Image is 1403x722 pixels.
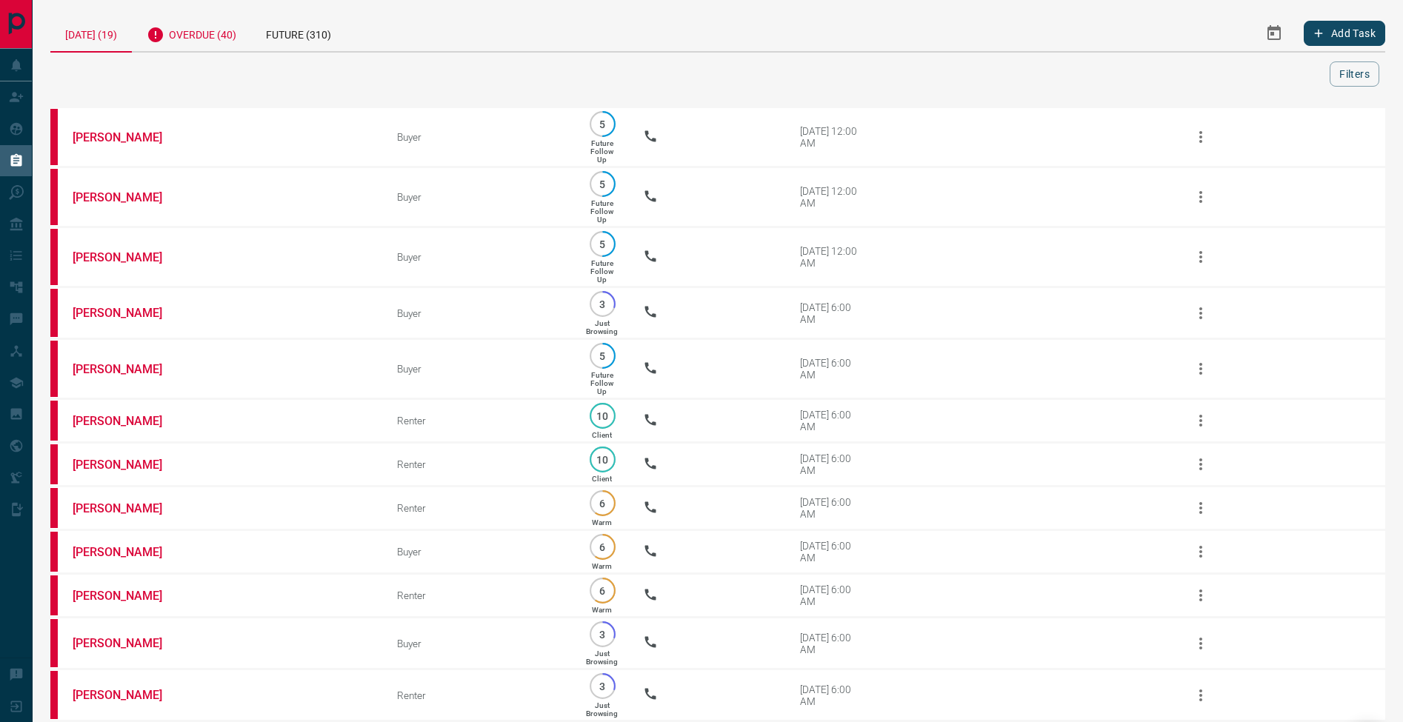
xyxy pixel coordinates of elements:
[251,15,346,51] div: Future (310)
[50,109,58,165] div: property.ca
[50,229,58,285] div: property.ca
[800,452,863,476] div: [DATE] 6:00 AM
[590,259,613,284] p: Future Follow Up
[397,502,561,514] div: Renter
[73,458,184,472] a: [PERSON_NAME]
[800,245,863,269] div: [DATE] 12:00 AM
[73,688,184,702] a: [PERSON_NAME]
[397,689,561,701] div: Renter
[50,532,58,572] div: property.ca
[397,363,561,375] div: Buyer
[50,488,58,528] div: property.ca
[73,306,184,320] a: [PERSON_NAME]
[597,585,608,596] p: 6
[50,15,132,53] div: [DATE] (19)
[590,139,613,164] p: Future Follow Up
[592,475,612,483] p: Client
[50,575,58,615] div: property.ca
[800,584,863,607] div: [DATE] 6:00 AM
[800,496,863,520] div: [DATE] 6:00 AM
[73,414,184,428] a: [PERSON_NAME]
[800,683,863,707] div: [DATE] 6:00 AM
[397,458,561,470] div: Renter
[800,357,863,381] div: [DATE] 6:00 AM
[50,671,58,719] div: property.ca
[397,251,561,263] div: Buyer
[597,178,608,190] p: 5
[397,307,561,319] div: Buyer
[73,501,184,515] a: [PERSON_NAME]
[73,250,184,264] a: [PERSON_NAME]
[73,589,184,603] a: [PERSON_NAME]
[597,118,608,130] p: 5
[800,185,863,209] div: [DATE] 12:00 AM
[397,415,561,427] div: Renter
[590,371,613,395] p: Future Follow Up
[50,169,58,225] div: property.ca
[800,540,863,564] div: [DATE] 6:00 AM
[397,638,561,649] div: Buyer
[592,518,612,527] p: Warm
[73,362,184,376] a: [PERSON_NAME]
[50,341,58,397] div: property.ca
[586,319,618,335] p: Just Browsing
[397,546,561,558] div: Buyer
[800,301,863,325] div: [DATE] 6:00 AM
[586,701,618,718] p: Just Browsing
[50,289,58,337] div: property.ca
[50,444,58,484] div: property.ca
[597,298,608,310] p: 3
[597,629,608,640] p: 3
[597,541,608,552] p: 6
[597,498,608,509] p: 6
[73,130,184,144] a: [PERSON_NAME]
[1330,61,1379,87] button: Filters
[50,401,58,441] div: property.ca
[50,619,58,667] div: property.ca
[397,131,561,143] div: Buyer
[590,199,613,224] p: Future Follow Up
[597,350,608,361] p: 5
[597,454,608,465] p: 10
[1256,16,1292,51] button: Select Date Range
[1304,21,1385,46] button: Add Task
[800,409,863,432] div: [DATE] 6:00 AM
[597,238,608,250] p: 5
[586,649,618,666] p: Just Browsing
[597,410,608,421] p: 10
[397,589,561,601] div: Renter
[592,562,612,570] p: Warm
[800,632,863,655] div: [DATE] 6:00 AM
[73,545,184,559] a: [PERSON_NAME]
[592,431,612,439] p: Client
[592,606,612,614] p: Warm
[132,15,251,51] div: Overdue (40)
[397,191,561,203] div: Buyer
[73,636,184,650] a: [PERSON_NAME]
[800,125,863,149] div: [DATE] 12:00 AM
[597,681,608,692] p: 3
[73,190,184,204] a: [PERSON_NAME]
